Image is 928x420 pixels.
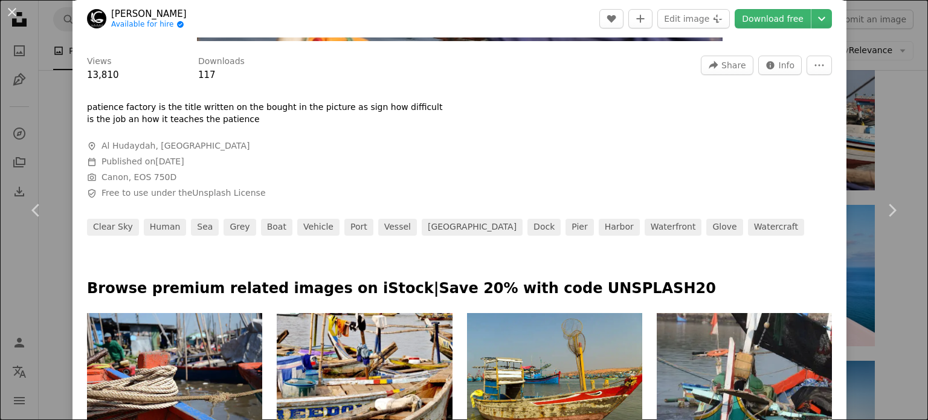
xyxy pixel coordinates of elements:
[224,219,256,236] a: grey
[657,9,730,28] button: Edit image
[599,9,623,28] button: Like
[721,56,746,74] span: Share
[87,279,832,299] p: Browse premium related images on iStock | Save 20% with code UNSPLASH20
[198,56,245,68] h3: Downloads
[628,9,652,28] button: Add to Collection
[378,219,417,236] a: vessel
[191,219,219,236] a: sea
[748,219,804,236] a: watercraft
[811,9,832,28] button: Choose download size
[87,9,106,28] img: Go to Ammar Mahmood's profile
[645,219,702,236] a: waterfront
[735,9,811,28] a: Download free
[422,219,523,236] a: [GEOGRAPHIC_DATA]
[87,102,449,126] p: patience factory is the title written on the bought in the picture as sign how difficult is the j...
[87,219,139,236] a: clear sky
[101,172,176,184] button: Canon, EOS 750D
[192,188,265,198] a: Unsplash License
[297,219,340,236] a: vehicle
[565,219,593,236] a: pier
[344,219,373,236] a: port
[807,56,832,75] button: More Actions
[527,219,561,236] a: dock
[101,140,250,152] span: Al Hudaydah, [GEOGRAPHIC_DATA]
[261,219,292,236] a: boat
[87,69,119,80] span: 13,810
[144,219,187,236] a: human
[101,157,184,166] span: Published on
[758,56,802,75] button: Stats about this image
[701,56,753,75] button: Share this image
[198,69,216,80] span: 117
[87,56,112,68] h3: Views
[706,219,743,236] a: glove
[111,20,187,30] a: Available for hire
[599,219,640,236] a: harbor
[155,157,184,166] time: March 20, 2024 at 9:34:32 PM GMT+8
[779,56,795,74] span: Info
[101,187,266,199] span: Free to use under the
[111,8,187,20] a: [PERSON_NAME]
[855,152,928,268] a: Next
